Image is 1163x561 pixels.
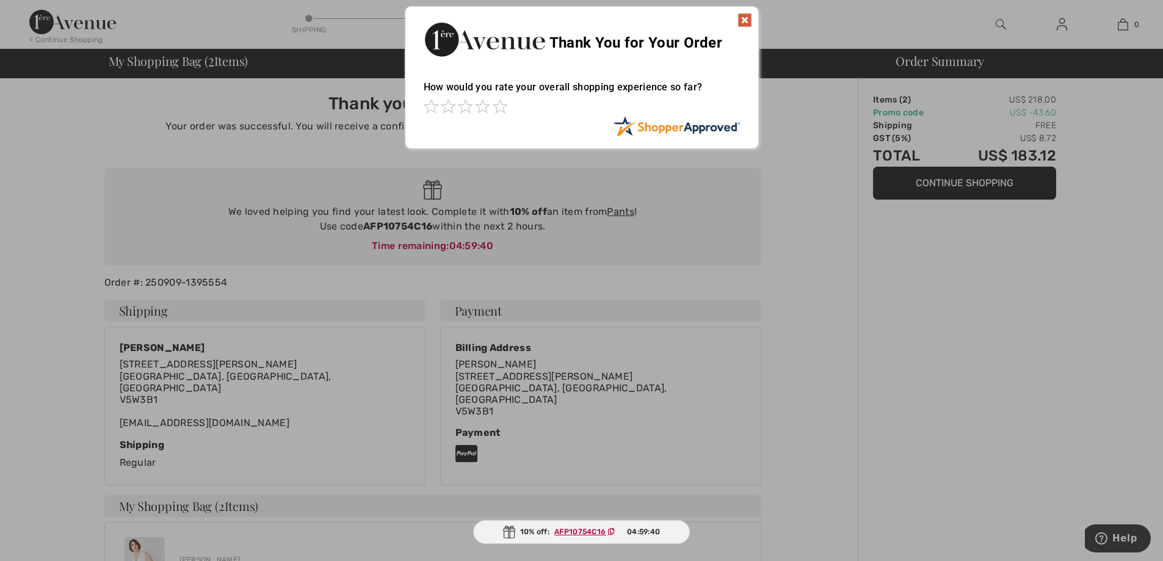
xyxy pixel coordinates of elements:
ins: AFP10754C16 [554,527,606,536]
img: x [737,13,752,27]
img: Gift.svg [503,526,515,538]
div: 10% off: [473,520,690,544]
span: Thank You for Your Order [549,34,722,51]
img: Thank You for Your Order [424,19,546,60]
span: 04:59:40 [627,526,660,537]
span: Help [27,9,53,20]
div: How would you rate your overall shopping experience so far? [424,69,740,116]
